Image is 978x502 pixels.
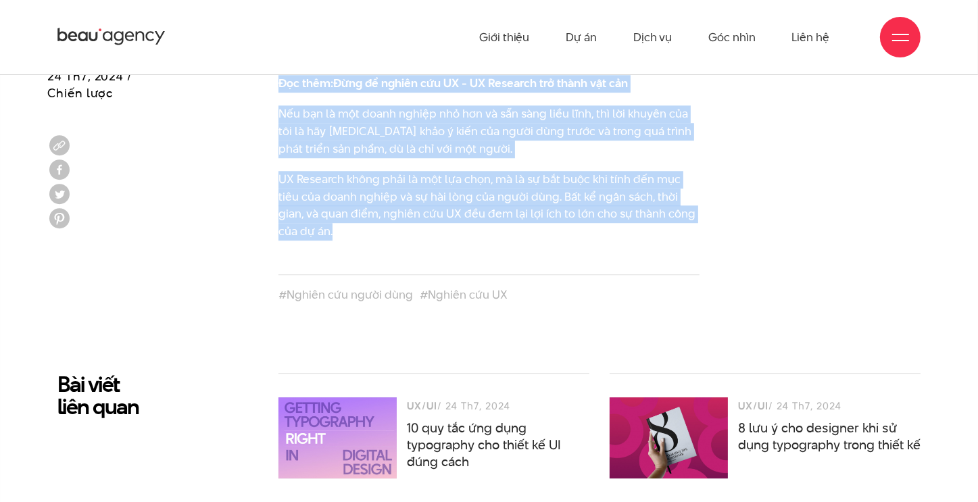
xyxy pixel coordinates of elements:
div: / 24 Th7, 2024 [407,397,589,414]
p: UX Research không phải là một lựa chọn, mà là sự bắt buộc khi tính đến mục tiêu của doanh nghiệp ... [278,171,700,240]
a: 10 quy tắc ứng dụng typography cho thiết kế UI đúng cách [407,419,561,471]
a: 8 lưu ý cho designer khi sử dụng typography trong thiết kế [738,419,921,454]
h3: UX/UI [738,397,768,414]
a: #Nghiên cứu UX [420,286,508,303]
a: #Nghiên cứu người dùng [278,286,413,303]
a: Đừng để nghiên cứu UX - UX Research trở thành vật cản [333,75,628,91]
span: 24 Th7, 2024 / Chiến lược [47,68,132,101]
div: / 24 Th7, 2024 [738,397,921,414]
h3: UX/UI [407,397,437,414]
p: Nếu bạn là một doanh nghiệp nhỏ hơn và sẵn sàng liều lĩnh, thì lời khuyên của tôi là hãy [MEDICAL... [278,105,700,157]
h2: Bài viết liên quan [57,373,258,418]
strong: Đọc thêm: [278,75,628,91]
